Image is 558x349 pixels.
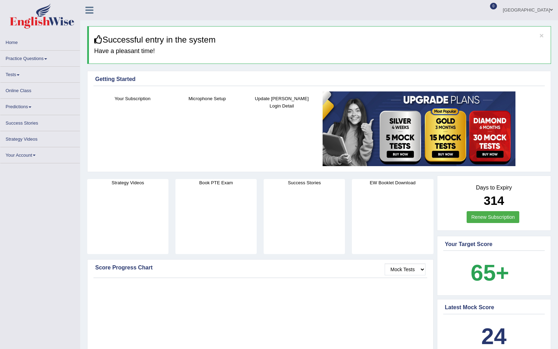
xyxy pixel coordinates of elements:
a: Home [0,35,80,48]
a: Practice Questions [0,51,80,64]
b: 314 [484,194,504,207]
a: Success Stories [0,115,80,129]
div: Getting Started [95,75,543,83]
div: Score Progress Chart [95,263,425,272]
h4: Success Stories [264,179,345,186]
button: × [540,32,544,39]
h4: Have a pleasant time! [94,48,545,55]
div: Your Target Score [445,240,543,248]
a: Predictions [0,99,80,112]
a: Tests [0,67,80,80]
h3: Successful entry in the system [94,35,545,44]
h4: Days to Expiry [445,185,543,191]
h4: Microphone Setup [173,95,241,102]
a: Renew Subscription [467,211,519,223]
h4: EW Booklet Download [352,179,433,186]
b: 65+ [470,260,509,285]
h4: Update [PERSON_NAME] Login Detail [248,95,316,110]
h4: Your Subscription [99,95,166,102]
a: Your Account [0,147,80,161]
span: 0 [490,3,497,9]
a: Online Class [0,83,80,96]
h4: Book PTE Exam [175,179,257,186]
a: Strategy Videos [0,131,80,145]
img: small5.jpg [323,91,515,166]
div: Latest Mock Score [445,303,543,312]
b: 24 [481,324,506,349]
h4: Strategy Videos [87,179,168,186]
